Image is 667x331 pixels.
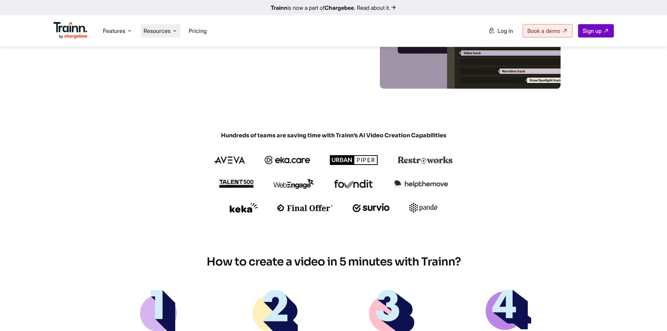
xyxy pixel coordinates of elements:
[54,22,88,39] img: Trainn Logo
[325,4,354,11] b: Chargebee
[484,25,517,37] a: Log in
[219,179,254,188] img: talent500 logo
[330,155,378,165] img: urbanpiper logo
[353,203,390,212] img: survio logo
[189,27,207,34] a: Pricing
[486,290,531,330] img: step-four | | Video creation | Online video creator | Online video editor
[214,157,245,164] img: aveva logo
[527,27,560,34] span: Book a demo
[578,24,614,37] a: Sign up
[271,4,287,11] b: Trainn
[230,203,258,213] img: keka logo
[498,27,513,34] span: Log in
[398,156,453,164] img: restroworks logo
[265,156,310,164] img: ekacare logo
[392,179,448,189] img: helpthemove logo
[334,180,373,188] img: foundit logo
[166,132,502,139] span: Hundreds of teams are saving time with Trainn’s AI Video Creation Capabilities
[583,27,602,34] span: Sign up
[632,297,667,331] iframe: Chat Widget
[273,179,314,189] img: webengage logo
[103,27,125,35] span: Features
[277,204,333,211] img: finaloffer logo
[187,255,481,269] h2: How to create a video in 5 minutes with Trainn?
[144,27,171,35] span: Resources
[523,24,572,37] a: Book a demo
[409,203,437,213] img: pando logo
